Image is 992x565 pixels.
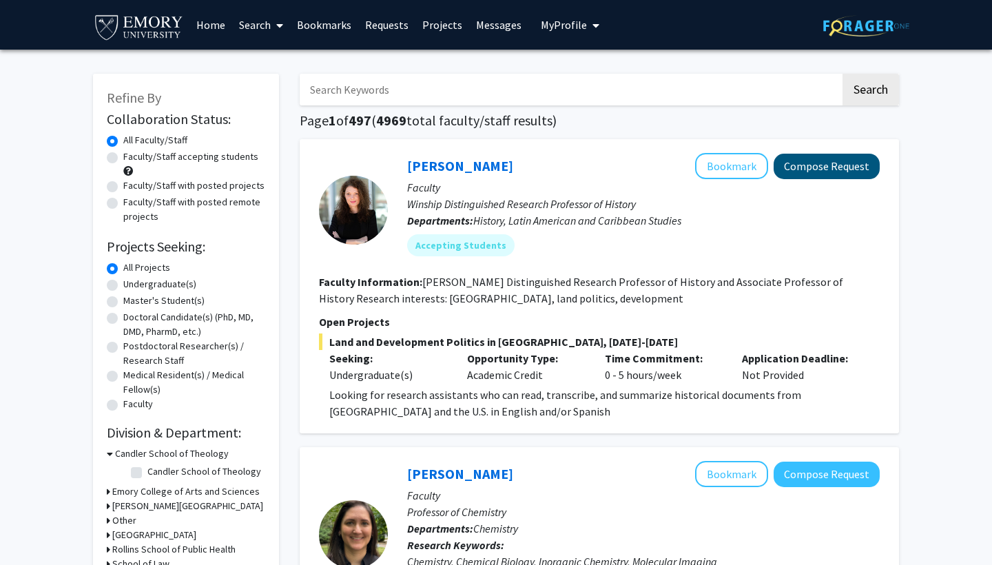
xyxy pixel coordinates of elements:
[823,15,909,37] img: ForagerOne Logo
[107,89,161,106] span: Refine By
[123,260,170,275] label: All Projects
[300,74,840,105] input: Search Keywords
[112,484,260,499] h3: Emory College of Arts and Sciences
[407,179,880,196] p: Faculty
[541,18,587,32] span: My Profile
[107,238,265,255] h2: Projects Seeking:
[473,214,681,227] span: History, Latin American and Caribbean Studies
[349,112,371,129] span: 497
[774,154,880,179] button: Compose Request to Adriana Chira
[407,487,880,504] p: Faculty
[415,1,469,49] a: Projects
[189,1,232,49] a: Home
[112,499,263,513] h3: [PERSON_NAME][GEOGRAPHIC_DATA]
[329,112,336,129] span: 1
[407,538,504,552] b: Research Keywords:
[407,157,513,174] a: [PERSON_NAME]
[695,461,768,487] button: Add Daniela Buccella to Bookmarks
[147,464,261,479] label: Candler School of Theology
[319,314,880,330] p: Open Projects
[123,277,196,291] label: Undergraduate(s)
[112,542,236,557] h3: Rollins School of Public Health
[407,522,473,535] b: Departments:
[595,350,732,383] div: 0 - 5 hours/week
[123,339,265,368] label: Postdoctoral Researcher(s) / Research Staff
[605,350,722,367] p: Time Commitment:
[732,350,869,383] div: Not Provided
[107,111,265,127] h2: Collaboration Status:
[123,310,265,339] label: Doctoral Candidate(s) (PhD, MD, DMD, PharmD, etc.)
[123,150,258,164] label: Faculty/Staff accepting students
[376,112,406,129] span: 4969
[290,1,358,49] a: Bookmarks
[319,333,880,350] span: Land and Development Politics in [GEOGRAPHIC_DATA], [DATE]-[DATE]
[123,133,187,147] label: All Faculty/Staff
[774,462,880,487] button: Compose Request to Daniela Buccella
[695,153,768,179] button: Add Adriana Chira to Bookmarks
[112,513,136,528] h3: Other
[123,195,265,224] label: Faculty/Staff with posted remote projects
[358,1,415,49] a: Requests
[329,350,446,367] p: Seeking:
[407,214,473,227] b: Departments:
[115,446,229,461] h3: Candler School of Theology
[10,503,59,555] iframe: Chat
[123,397,153,411] label: Faculty
[407,196,880,212] p: Winship Distinguished Research Professor of History
[107,424,265,441] h2: Division & Department:
[457,350,595,383] div: Academic Credit
[93,11,185,42] img: Emory University Logo
[123,294,205,308] label: Master's Student(s)
[467,350,584,367] p: Opportunity Type:
[469,1,528,49] a: Messages
[232,1,290,49] a: Search
[473,522,518,535] span: Chemistry
[112,528,196,542] h3: [GEOGRAPHIC_DATA]
[123,178,265,193] label: Faculty/Staff with posted projects
[742,350,859,367] p: Application Deadline:
[319,275,843,305] fg-read-more: [PERSON_NAME] Distinguished Research Professor of History and Associate Professor of History Rese...
[843,74,899,105] button: Search
[329,387,880,420] p: Looking for research assistants who can read, transcribe, and summarize historical documents from...
[407,504,880,520] p: Professor of Chemistry
[300,112,899,129] h1: Page of ( total faculty/staff results)
[329,367,446,383] div: Undergraduate(s)
[123,368,265,397] label: Medical Resident(s) / Medical Fellow(s)
[319,275,422,289] b: Faculty Information:
[407,465,513,482] a: [PERSON_NAME]
[407,234,515,256] mat-chip: Accepting Students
